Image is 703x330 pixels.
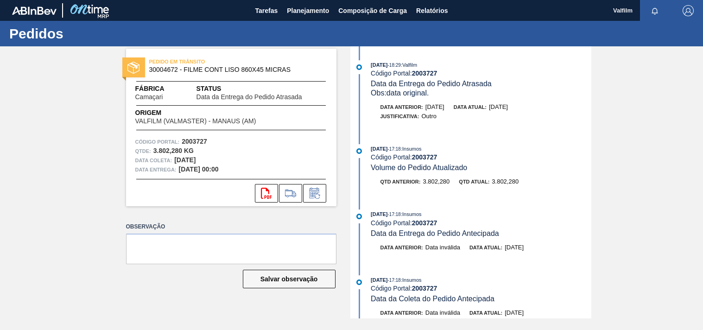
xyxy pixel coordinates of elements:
[279,184,302,203] div: Ir para Composição de Carga
[454,104,487,110] span: Data atual:
[149,57,279,66] span: PEDIDO EM TRÂNSITO
[371,80,492,88] span: Data da Entrega do Pedido Atrasada
[371,277,387,283] span: [DATE]
[371,70,591,77] div: Código Portal:
[135,156,172,165] span: Data coleta:
[356,279,362,285] img: atual
[425,244,460,251] span: Data inválida
[196,94,302,101] span: Data da Entrega do Pedido Atrasada
[338,5,407,16] span: Composição de Carga
[135,108,283,118] span: Origem
[371,153,591,161] div: Código Portal:
[371,146,387,152] span: [DATE]
[380,104,423,110] span: Data anterior:
[196,84,327,94] span: Status
[683,5,694,16] img: Logout
[149,66,317,73] span: 30004672 - FILME CONT LISO 860X45 MICRAS
[126,220,336,234] label: Observação
[135,146,151,156] span: Qtde :
[505,309,524,316] span: [DATE]
[388,278,401,283] span: - 17:18
[153,147,194,154] strong: 3.802,280 KG
[371,164,467,171] span: Volume do Pedido Atualizado
[179,165,219,173] strong: [DATE] 00:00
[135,137,180,146] span: Código Portal:
[356,214,362,219] img: atual
[135,165,177,174] span: Data entrega:
[489,103,508,110] span: [DATE]
[388,63,401,68] span: - 18:29
[416,5,448,16] span: Relatórios
[356,148,362,154] img: atual
[303,184,326,203] div: Informar alteração no pedido
[388,212,401,217] span: - 17:18
[127,62,139,74] img: status
[423,178,450,185] span: 3.802,280
[401,62,417,68] span: : Valfilm
[371,229,499,237] span: Data da Entrega do Pedido Antecipada
[505,244,524,251] span: [DATE]
[182,138,207,145] strong: 2003727
[412,219,437,227] strong: 2003727
[371,89,429,97] span: Obs: data original.
[640,4,670,17] button: Notificações
[425,309,460,316] span: Data inválida
[371,219,591,227] div: Código Portal:
[380,114,419,119] span: Justificativa:
[135,118,256,125] span: VALFILM (VALMASTER) - MANAUS (AM)
[371,62,387,68] span: [DATE]
[401,277,422,283] span: : Insumos
[12,6,57,15] img: TNhmsLtSVTkK8tSr43FrP2fwEKptu5GPRR3wAAAABJRU5ErkJggg==
[469,310,502,316] span: Data atual:
[421,113,437,120] span: Outro
[9,28,174,39] h1: Pedidos
[371,295,494,303] span: Data da Coleta do Pedido Antecipada
[380,245,423,250] span: Data anterior:
[380,310,423,316] span: Data anterior:
[371,211,387,217] span: [DATE]
[255,5,278,16] span: Tarefas
[135,94,163,101] span: Camaçari
[174,156,196,164] strong: [DATE]
[412,70,437,77] strong: 2003727
[380,179,421,184] span: Qtd anterior:
[371,285,591,292] div: Código Portal:
[492,178,519,185] span: 3.802,280
[425,103,444,110] span: [DATE]
[287,5,329,16] span: Planejamento
[401,146,422,152] span: : Insumos
[412,285,437,292] strong: 2003727
[356,64,362,70] img: atual
[388,146,401,152] span: - 17:18
[469,245,502,250] span: Data atual:
[401,211,422,217] span: : Insumos
[412,153,437,161] strong: 2003727
[459,179,489,184] span: Qtd atual:
[243,270,336,288] button: Salvar observação
[255,184,278,203] div: Abrir arquivo PDF
[135,84,192,94] span: Fábrica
